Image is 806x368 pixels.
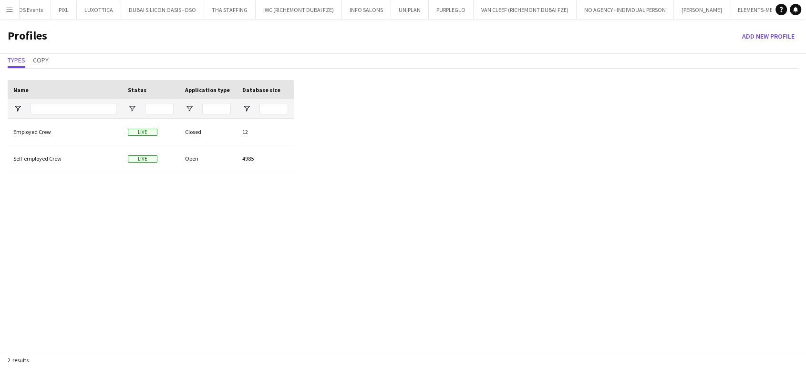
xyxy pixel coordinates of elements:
[237,119,294,145] div: 12
[242,104,251,113] button: Open Filter Menu
[342,0,391,19] button: INFO SALONS
[33,57,49,63] span: Copy
[31,103,116,114] input: Name Filter Input
[185,86,230,93] span: Application type
[13,104,22,113] button: Open Filter Menu
[179,119,237,145] div: Closed
[179,145,237,172] div: Open
[128,86,146,93] span: Status
[202,103,231,114] input: Application type Filter Input
[51,0,77,19] button: PIXL
[8,29,47,44] h1: Profiles
[256,0,342,19] button: IWC (RICHEMONT DUBAI FZE)
[674,0,730,19] button: [PERSON_NAME]
[738,29,798,44] button: Add new Profile
[128,155,157,163] span: Live
[474,0,577,19] button: VAN CLEEF (RICHEMONT DUBAI FZE)
[391,0,429,19] button: UNIPLAN
[242,86,280,93] span: Database size
[8,57,25,63] span: Types
[259,103,288,114] input: Database size Filter Input
[8,119,122,145] div: Employed Crew
[237,145,294,172] div: 4985
[77,0,121,19] button: LUXOTTICA
[128,104,136,113] button: Open Filter Menu
[8,145,122,172] div: Self-employed Crew
[13,86,29,93] span: Name
[429,0,474,19] button: PURPLEGLO
[121,0,204,19] button: DUBAI SILICON OASIS - DSO
[2,0,51,19] button: ECLOS Events
[577,0,674,19] button: NO AGENCY - INDIVIDUAL PERSON
[145,103,174,114] input: Status Filter Input
[204,0,256,19] button: THA STAFFING
[185,104,194,113] button: Open Filter Menu
[128,129,157,136] span: Live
